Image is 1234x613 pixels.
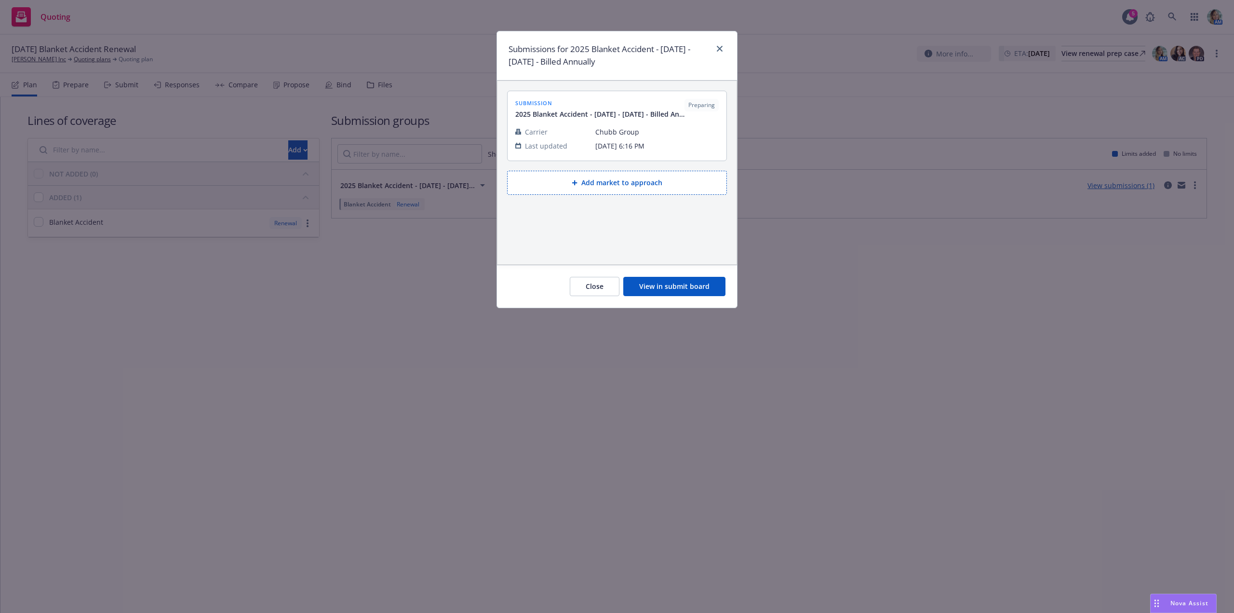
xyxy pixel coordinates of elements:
[509,43,710,68] h1: Submissions for 2025 Blanket Accident - [DATE] - [DATE] - Billed Annually
[714,43,725,54] a: close
[525,127,548,137] span: Carrier
[623,277,725,296] button: View in submit board
[570,277,619,296] button: Close
[595,127,719,137] span: Chubb Group
[1151,594,1163,613] div: Drag to move
[1150,594,1217,613] button: Nova Assist
[515,109,684,119] span: 2025 Blanket Accident - [DATE] - [DATE] - Billed Annually
[515,99,684,107] span: submission
[595,141,719,151] span: [DATE] 6:16 PM
[688,101,715,109] span: Preparing
[1170,599,1208,607] span: Nova Assist
[525,141,567,151] span: Last updated
[507,171,727,195] button: Add market to approach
